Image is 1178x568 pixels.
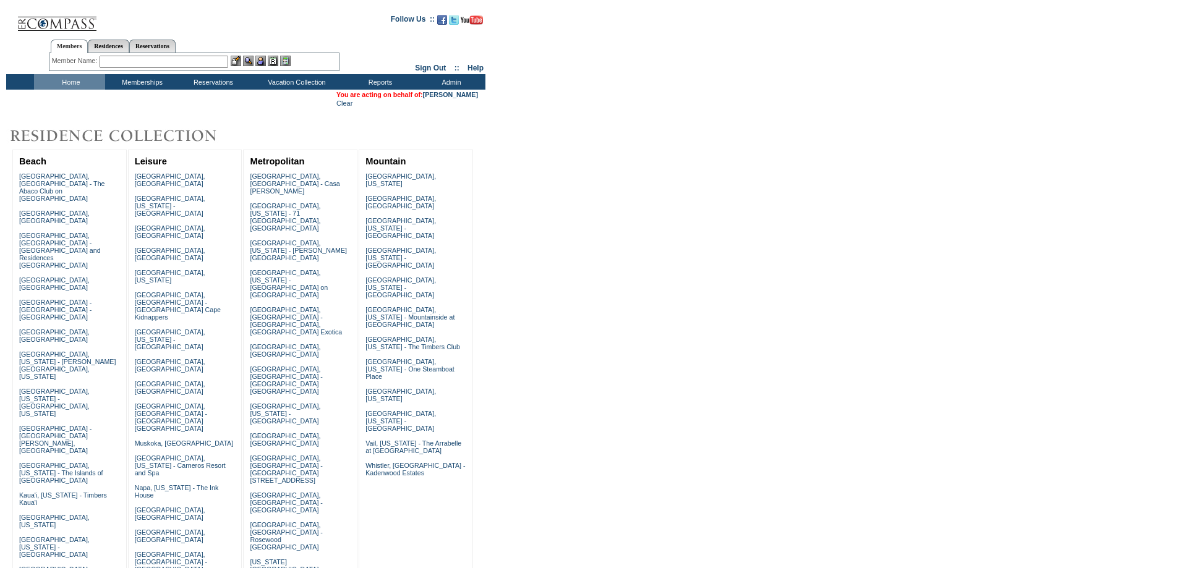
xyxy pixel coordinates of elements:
[176,74,247,90] td: Reservations
[414,74,485,90] td: Admin
[365,195,436,210] a: [GEOGRAPHIC_DATA], [GEOGRAPHIC_DATA]
[19,514,90,528] a: [GEOGRAPHIC_DATA], [US_STATE]
[135,172,205,187] a: [GEOGRAPHIC_DATA], [GEOGRAPHIC_DATA]
[6,124,247,148] img: Destinations by Exclusive Resorts
[105,74,176,90] td: Memberships
[250,172,339,195] a: [GEOGRAPHIC_DATA], [GEOGRAPHIC_DATA] - Casa [PERSON_NAME]
[19,491,107,506] a: Kaua'i, [US_STATE] - Timbers Kaua'i
[250,343,320,358] a: [GEOGRAPHIC_DATA], [GEOGRAPHIC_DATA]
[34,74,105,90] td: Home
[243,56,254,66] img: View
[135,484,219,499] a: Napa, [US_STATE] - The Ink House
[250,432,320,447] a: [GEOGRAPHIC_DATA], [GEOGRAPHIC_DATA]
[415,64,446,72] a: Sign Out
[19,388,90,417] a: [GEOGRAPHIC_DATA], [US_STATE] - [GEOGRAPHIC_DATA], [US_STATE]
[19,425,92,454] a: [GEOGRAPHIC_DATA] - [GEOGRAPHIC_DATA][PERSON_NAME], [GEOGRAPHIC_DATA]
[336,91,478,98] span: You are acting on behalf of:
[135,439,233,447] a: Muskoka, [GEOGRAPHIC_DATA]
[250,239,347,261] a: [GEOGRAPHIC_DATA], [US_STATE] - [PERSON_NAME][GEOGRAPHIC_DATA]
[129,40,176,53] a: Reservations
[135,528,205,543] a: [GEOGRAPHIC_DATA], [GEOGRAPHIC_DATA]
[19,536,90,558] a: [GEOGRAPHIC_DATA], [US_STATE] - [GEOGRAPHIC_DATA]
[135,454,226,477] a: [GEOGRAPHIC_DATA], [US_STATE] - Carneros Resort and Spa
[231,56,241,66] img: b_edit.gif
[365,462,465,477] a: Whistler, [GEOGRAPHIC_DATA] - Kadenwood Estates
[250,202,320,232] a: [GEOGRAPHIC_DATA], [US_STATE] - 71 [GEOGRAPHIC_DATA], [GEOGRAPHIC_DATA]
[51,40,88,53] a: Members
[268,56,278,66] img: Reservations
[250,402,320,425] a: [GEOGRAPHIC_DATA], [US_STATE] - [GEOGRAPHIC_DATA]
[250,491,322,514] a: [GEOGRAPHIC_DATA], [GEOGRAPHIC_DATA] - [GEOGRAPHIC_DATA]
[423,91,478,98] a: [PERSON_NAME]
[255,56,266,66] img: Impersonate
[280,56,291,66] img: b_calculator.gif
[365,410,436,432] a: [GEOGRAPHIC_DATA], [US_STATE] - [GEOGRAPHIC_DATA]
[250,269,328,299] a: [GEOGRAPHIC_DATA], [US_STATE] - [GEOGRAPHIC_DATA] on [GEOGRAPHIC_DATA]
[461,15,483,25] img: Subscribe to our YouTube Channel
[17,6,97,32] img: Compass Home
[336,100,352,107] a: Clear
[437,19,447,26] a: Become our fan on Facebook
[135,506,205,521] a: [GEOGRAPHIC_DATA], [GEOGRAPHIC_DATA]
[135,195,205,217] a: [GEOGRAPHIC_DATA], [US_STATE] - [GEOGRAPHIC_DATA]
[365,358,455,380] a: [GEOGRAPHIC_DATA], [US_STATE] - One Steamboat Place
[88,40,129,53] a: Residences
[19,232,101,269] a: [GEOGRAPHIC_DATA], [GEOGRAPHIC_DATA] - [GEOGRAPHIC_DATA] and Residences [GEOGRAPHIC_DATA]
[250,306,342,336] a: [GEOGRAPHIC_DATA], [GEOGRAPHIC_DATA] - [GEOGRAPHIC_DATA], [GEOGRAPHIC_DATA] Exotica
[19,462,103,484] a: [GEOGRAPHIC_DATA], [US_STATE] - The Islands of [GEOGRAPHIC_DATA]
[365,306,455,328] a: [GEOGRAPHIC_DATA], [US_STATE] - Mountainside at [GEOGRAPHIC_DATA]
[250,365,322,395] a: [GEOGRAPHIC_DATA], [GEOGRAPHIC_DATA] - [GEOGRAPHIC_DATA] [GEOGRAPHIC_DATA]
[19,156,46,166] a: Beach
[365,388,436,402] a: [GEOGRAPHIC_DATA], [US_STATE]
[250,521,322,551] a: [GEOGRAPHIC_DATA], [GEOGRAPHIC_DATA] - Rosewood [GEOGRAPHIC_DATA]
[52,56,100,66] div: Member Name:
[19,299,92,321] a: [GEOGRAPHIC_DATA] - [GEOGRAPHIC_DATA] - [GEOGRAPHIC_DATA]
[449,19,459,26] a: Follow us on Twitter
[365,156,406,166] a: Mountain
[455,64,459,72] span: ::
[250,454,322,484] a: [GEOGRAPHIC_DATA], [GEOGRAPHIC_DATA] - [GEOGRAPHIC_DATA][STREET_ADDRESS]
[135,247,205,261] a: [GEOGRAPHIC_DATA], [GEOGRAPHIC_DATA]
[19,172,105,202] a: [GEOGRAPHIC_DATA], [GEOGRAPHIC_DATA] - The Abaco Club on [GEOGRAPHIC_DATA]
[437,15,447,25] img: Become our fan on Facebook
[135,358,205,373] a: [GEOGRAPHIC_DATA], [GEOGRAPHIC_DATA]
[343,74,414,90] td: Reports
[135,224,205,239] a: [GEOGRAPHIC_DATA], [GEOGRAPHIC_DATA]
[135,156,167,166] a: Leisure
[19,210,90,224] a: [GEOGRAPHIC_DATA], [GEOGRAPHIC_DATA]
[467,64,484,72] a: Help
[365,336,460,350] a: [GEOGRAPHIC_DATA], [US_STATE] - The Timbers Club
[135,402,207,432] a: [GEOGRAPHIC_DATA], [GEOGRAPHIC_DATA] - [GEOGRAPHIC_DATA] [GEOGRAPHIC_DATA]
[391,14,435,28] td: Follow Us ::
[135,380,205,395] a: [GEOGRAPHIC_DATA], [GEOGRAPHIC_DATA]
[365,247,436,269] a: [GEOGRAPHIC_DATA], [US_STATE] - [GEOGRAPHIC_DATA]
[247,74,343,90] td: Vacation Collection
[461,19,483,26] a: Subscribe to our YouTube Channel
[135,269,205,284] a: [GEOGRAPHIC_DATA], [US_STATE]
[135,328,205,350] a: [GEOGRAPHIC_DATA], [US_STATE] - [GEOGRAPHIC_DATA]
[135,291,221,321] a: [GEOGRAPHIC_DATA], [GEOGRAPHIC_DATA] - [GEOGRAPHIC_DATA] Cape Kidnappers
[19,276,90,291] a: [GEOGRAPHIC_DATA], [GEOGRAPHIC_DATA]
[365,276,436,299] a: [GEOGRAPHIC_DATA], [US_STATE] - [GEOGRAPHIC_DATA]
[365,172,436,187] a: [GEOGRAPHIC_DATA], [US_STATE]
[365,439,461,454] a: Vail, [US_STATE] - The Arrabelle at [GEOGRAPHIC_DATA]
[250,156,304,166] a: Metropolitan
[365,217,436,239] a: [GEOGRAPHIC_DATA], [US_STATE] - [GEOGRAPHIC_DATA]
[19,328,90,343] a: [GEOGRAPHIC_DATA], [GEOGRAPHIC_DATA]
[449,15,459,25] img: Follow us on Twitter
[19,350,116,380] a: [GEOGRAPHIC_DATA], [US_STATE] - [PERSON_NAME][GEOGRAPHIC_DATA], [US_STATE]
